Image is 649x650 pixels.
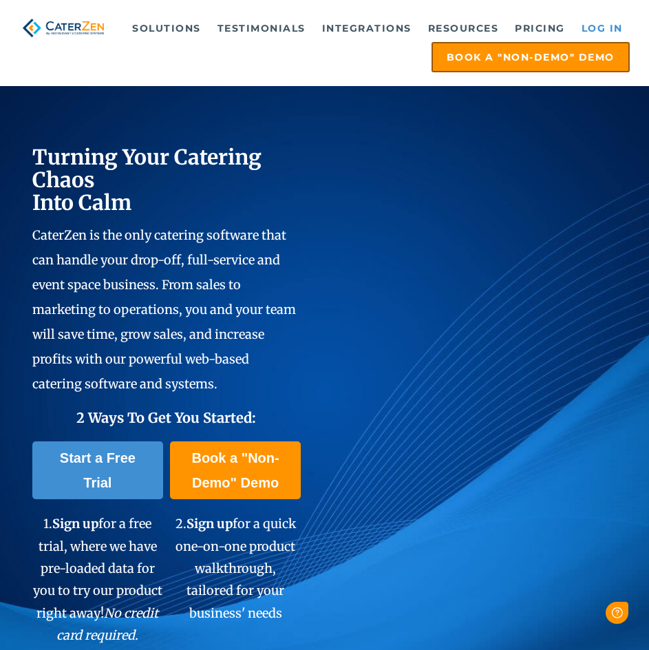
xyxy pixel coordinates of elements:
span: Sign up [187,516,233,532]
span: CaterZen is the only catering software that can handle your drop-off, full-service and event spac... [32,227,296,392]
span: 1. for a free trial, where we have pre-loaded data for you to try our product right away! [33,516,162,643]
iframe: Help widget launcher [526,596,634,635]
span: 2 Ways To Get You Started: [76,409,256,426]
span: Sign up [52,516,98,532]
a: Start a Free Trial [32,441,162,499]
a: Testimonials [211,14,312,42]
em: No credit card required. [56,605,158,643]
img: caterzen [19,14,107,41]
a: Log in [575,14,630,42]
div: Navigation Menu [124,14,630,72]
span: Turning Your Catering Chaos Into Calm [32,144,262,216]
a: Integrations [315,14,418,42]
a: Book a "Non-Demo" Demo [170,441,300,499]
a: Resources [421,14,506,42]
a: Solutions [125,14,208,42]
span: 2. for a quick one-on-one product walkthrough, tailored for your business' needs [175,516,296,621]
a: Pricing [508,14,572,42]
a: Book a "Non-Demo" Demo [432,42,630,72]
